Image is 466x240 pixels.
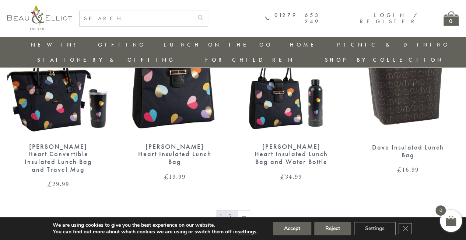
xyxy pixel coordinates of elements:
[205,56,295,64] a: For Children
[124,4,225,180] a: Emily Heart Insulated Lunch Bag [PERSON_NAME] Heart Insulated Lunch Bag £19.99
[80,11,193,26] input: SEARCH
[280,172,302,181] bdi: 34.99
[280,172,285,181] span: £
[53,222,257,229] p: We are using cookies to give you the best experience on our website.
[314,222,351,235] button: Reject
[48,179,52,188] span: £
[325,56,444,64] a: Shop by collection
[370,144,446,159] div: Dove Insulated Lunch Bag
[354,222,396,235] button: Settings
[216,210,225,222] span: Page 1
[164,172,169,181] span: £
[7,210,459,224] nav: Product Pagination
[48,179,69,188] bdi: 29.99
[53,229,257,235] p: You can find out more about which cookies we are using or switch them off in .
[444,11,459,26] a: 0
[163,41,272,48] a: Lunch On The Go
[290,41,319,48] a: Home
[137,143,213,166] div: [PERSON_NAME] Heart Insulated Lunch Bag
[241,4,342,180] a: Emily Heart Insulated Lunch Bag and Water Bottle [PERSON_NAME] Heart Insulated Lunch Bag and Wate...
[253,143,329,166] div: [PERSON_NAME] Heart Insulated Lunch Bag and Water Bottle
[357,4,459,136] img: Dove Insulated Lunch Bag
[98,41,146,48] a: Gifting
[360,11,418,25] a: Login / Register
[225,210,238,222] a: Page 2
[357,4,459,173] a: Dove Insulated Lunch Bag Dove Insulated Lunch Bag £16.99
[124,4,225,135] img: Emily Heart Insulated Lunch Bag
[20,143,96,174] div: [PERSON_NAME] Heart Convertible Insulated Lunch Bag and Travel Mug
[238,210,250,222] a: →
[397,165,402,174] span: £
[397,165,418,174] bdi: 16.99
[265,12,320,25] a: 01279 653 249
[37,56,175,64] a: Stationery & Gifting
[7,4,109,188] a: Emily Heart Convertible Lunch Bag and Travel Mug [PERSON_NAME] Heart Convertible Insulated Lunch ...
[238,229,256,235] button: settings
[164,172,186,181] bdi: 19.99
[7,6,72,30] img: logo
[241,4,342,135] img: Emily Heart Insulated Lunch Bag and Water Bottle
[337,41,450,48] a: Picnic & Dining
[31,41,80,48] a: New in!
[7,4,109,135] img: Emily Heart Convertible Lunch Bag and Travel Mug
[435,205,446,216] span: 0
[273,222,311,235] button: Accept
[399,223,412,234] button: Close GDPR Cookie Banner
